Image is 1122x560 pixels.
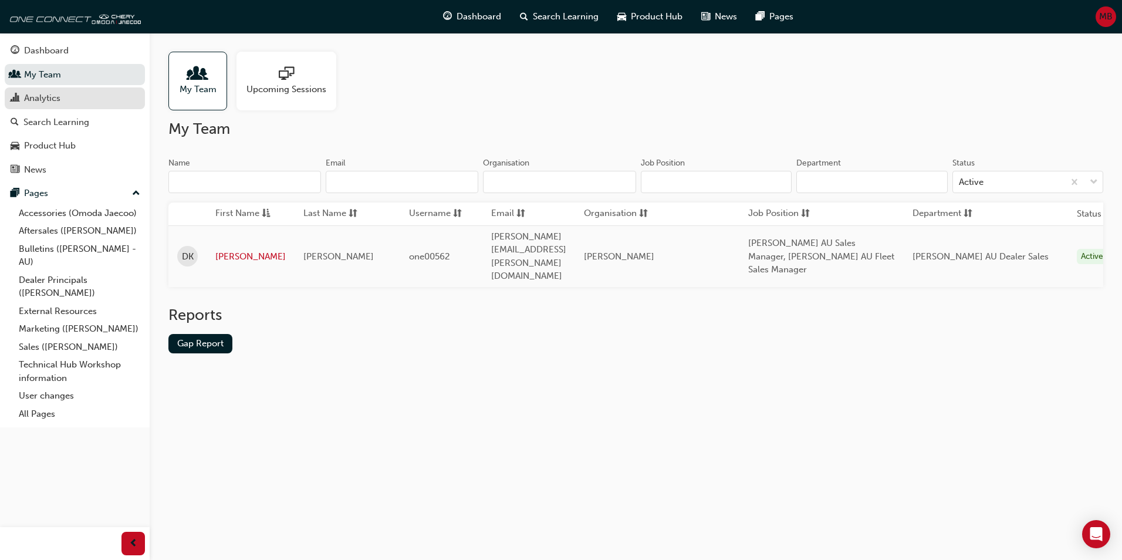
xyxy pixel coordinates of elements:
span: news-icon [11,165,19,176]
span: My Team [180,83,217,96]
span: pages-icon [756,9,765,24]
div: Pages [24,187,48,200]
span: [PERSON_NAME] AU Dealer Sales [913,251,1049,262]
button: Emailsorting-icon [491,207,556,221]
button: Last Namesorting-icon [303,207,368,221]
input: Email [326,171,478,193]
span: [PERSON_NAME] [303,251,374,262]
span: [PERSON_NAME] AU Sales Manager, [PERSON_NAME] AU Fleet Sales Manager [748,238,894,275]
span: Upcoming Sessions [246,83,326,96]
div: Analytics [24,92,60,105]
input: Job Position [641,171,792,193]
div: Department [796,157,841,169]
div: News [24,163,46,177]
button: Job Positionsorting-icon [748,207,813,221]
a: Search Learning [5,112,145,133]
a: car-iconProduct Hub [608,5,692,29]
button: Departmentsorting-icon [913,207,977,221]
div: Status [952,157,975,169]
th: Status [1077,207,1101,221]
span: Job Position [748,207,799,221]
a: Technical Hub Workshop information [14,356,145,387]
span: guage-icon [11,46,19,56]
input: Organisation [483,171,636,193]
button: MB [1096,6,1116,27]
span: pages-icon [11,188,19,199]
a: My Team [168,52,236,110]
button: DashboardMy TeamAnalyticsSearch LearningProduct HubNews [5,38,145,183]
a: My Team [5,64,145,86]
span: Search Learning [533,10,599,23]
h2: My Team [168,120,1103,139]
button: Pages [5,183,145,204]
span: people-icon [190,66,205,83]
span: Last Name [303,207,346,221]
span: DK [182,250,194,264]
a: External Resources [14,302,145,321]
span: sessionType_ONLINE_URL-icon [279,66,294,83]
div: Active [1077,249,1107,265]
span: First Name [215,207,259,221]
a: Aftersales ([PERSON_NAME]) [14,222,145,240]
a: Dashboard [5,40,145,62]
button: Usernamesorting-icon [409,207,474,221]
a: Analytics [5,87,145,109]
span: Organisation [584,207,637,221]
span: asc-icon [262,207,271,221]
span: people-icon [11,70,19,80]
div: Name [168,157,190,169]
a: news-iconNews [692,5,746,29]
span: Pages [769,10,793,23]
span: car-icon [11,141,19,151]
span: car-icon [617,9,626,24]
span: guage-icon [443,9,452,24]
span: sorting-icon [516,207,525,221]
span: search-icon [520,9,528,24]
input: Name [168,171,321,193]
h2: Reports [168,306,1103,325]
span: chart-icon [11,93,19,104]
a: All Pages [14,405,145,423]
span: Department [913,207,961,221]
input: Department [796,171,948,193]
div: Product Hub [24,139,76,153]
div: Dashboard [24,44,69,58]
span: up-icon [132,186,140,201]
div: Email [326,157,346,169]
span: [PERSON_NAME][EMAIL_ADDRESS][PERSON_NAME][DOMAIN_NAME] [491,231,566,282]
button: First Nameasc-icon [215,207,280,221]
div: Open Intercom Messenger [1082,520,1110,548]
span: search-icon [11,117,19,128]
span: Username [409,207,451,221]
span: prev-icon [129,537,138,551]
a: pages-iconPages [746,5,803,29]
span: Email [491,207,514,221]
a: User changes [14,387,145,405]
span: Product Hub [631,10,682,23]
span: [PERSON_NAME] [584,251,654,262]
div: Search Learning [23,116,89,129]
div: Organisation [483,157,529,169]
span: one00562 [409,251,450,262]
span: down-icon [1090,175,1098,190]
span: sorting-icon [349,207,357,221]
a: [PERSON_NAME] [215,250,286,264]
a: News [5,159,145,181]
div: Active [959,176,984,189]
a: search-iconSearch Learning [511,5,608,29]
span: sorting-icon [964,207,972,221]
span: Dashboard [457,10,501,23]
a: Upcoming Sessions [236,52,346,110]
div: Job Position [641,157,685,169]
a: Accessories (Omoda Jaecoo) [14,204,145,222]
span: sorting-icon [453,207,462,221]
img: oneconnect [6,5,141,28]
span: sorting-icon [639,207,648,221]
button: Organisationsorting-icon [584,207,648,221]
a: Sales ([PERSON_NAME]) [14,338,145,356]
span: MB [1099,10,1113,23]
span: news-icon [701,9,710,24]
span: News [715,10,737,23]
